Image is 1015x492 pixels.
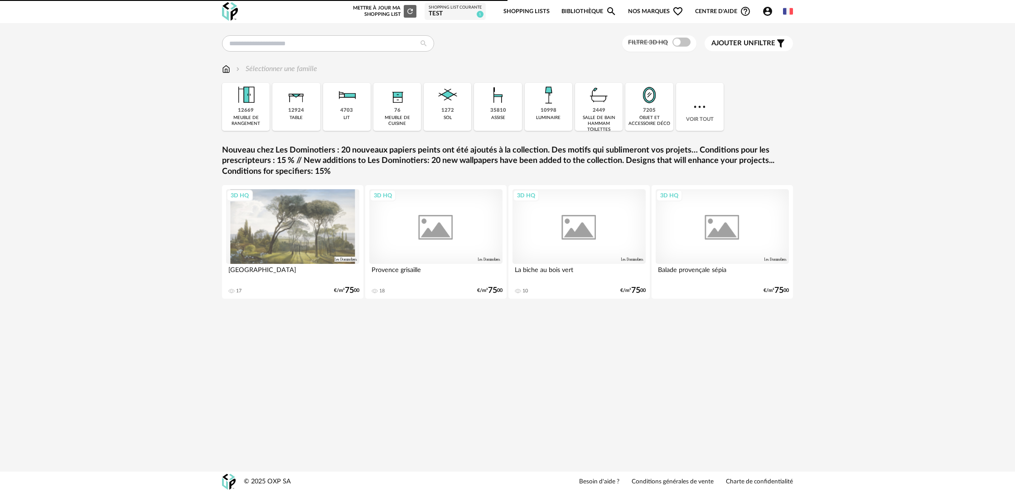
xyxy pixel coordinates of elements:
[628,1,683,22] span: Nos marques
[593,107,605,114] div: 2449
[222,64,230,74] img: svg+xml;base64,PHN2ZyB3aWR0aD0iMTYiIGhlaWdodD0iMTciIHZpZXdCb3g9IjAgMCAxNiAxNyIgZmlsbD0ibm9uZSIgeG...
[236,288,242,294] div: 17
[764,287,789,294] div: €/m² 00
[441,107,454,114] div: 1272
[343,115,350,121] div: lit
[477,287,503,294] div: €/m² 00
[522,288,528,294] div: 10
[628,39,668,46] span: Filtre 3D HQ
[536,115,561,121] div: luminaire
[225,115,267,127] div: meuble de rangement
[222,145,793,177] a: Nouveau chez Les Dominotiers : 20 nouveaux papiers peints ont été ajoutés à la collection. Des mo...
[345,287,354,294] span: 75
[351,5,416,18] div: Mettre à jour ma Shopping List
[429,5,482,18] a: Shopping List courante test 1
[365,185,507,299] a: 3D HQ Provence grisaille 18 €/m²7500
[643,107,656,114] div: 7205
[227,190,253,201] div: 3D HQ
[503,1,550,22] a: Shopping Lists
[406,9,414,14] span: Refresh icon
[385,83,410,107] img: Rangement.png
[234,64,317,74] div: Sélectionner une famille
[340,107,353,114] div: 4703
[587,83,611,107] img: Salle%20de%20bain.png
[508,185,650,299] a: 3D HQ La biche au bois vert 10 €/m²7500
[376,115,418,127] div: meuble de cuisine
[222,2,238,21] img: OXP
[711,39,775,48] span: filtre
[370,190,396,201] div: 3D HQ
[632,478,714,486] a: Conditions générales de vente
[226,264,359,282] div: [GEOGRAPHIC_DATA]
[334,287,359,294] div: €/m² 00
[429,5,482,10] div: Shopping List courante
[726,478,793,486] a: Charte de confidentialité
[695,6,751,17] span: Centre d'aideHelp Circle Outline icon
[491,115,505,121] div: assise
[762,6,777,17] span: Account Circle icon
[334,83,359,107] img: Literie.png
[477,11,483,18] span: 1
[290,115,303,121] div: table
[578,115,620,133] div: salle de bain hammam toilettes
[691,99,708,115] img: more.7b13dc1.svg
[536,83,561,107] img: Luminaire.png
[429,10,482,18] div: test
[513,190,539,201] div: 3D HQ
[222,474,236,490] img: OXP
[490,107,506,114] div: 35810
[288,107,304,114] div: 12924
[652,185,793,299] a: 3D HQ Balade provençale sépia €/m²7500
[234,83,258,107] img: Meuble%20de%20rangement.png
[444,115,452,121] div: sol
[541,107,556,114] div: 10998
[512,264,646,282] div: La biche au bois vert
[631,287,640,294] span: 75
[234,64,242,74] img: svg+xml;base64,PHN2ZyB3aWR0aD0iMTYiIGhlaWdodD0iMTYiIHZpZXdCb3g9IjAgMCAxNiAxNiIgZmlsbD0ibm9uZSIgeG...
[656,190,682,201] div: 3D HQ
[637,83,662,107] img: Miroir.png
[561,1,617,22] a: BibliothèqueMagnify icon
[369,264,503,282] div: Provence grisaille
[676,83,724,131] div: Voir tout
[579,478,619,486] a: Besoin d'aide ?
[486,83,510,107] img: Assise.png
[656,264,789,282] div: Balade provençale sépia
[238,107,254,114] div: 12669
[774,287,783,294] span: 75
[284,83,309,107] img: Table.png
[620,287,646,294] div: €/m² 00
[394,107,401,114] div: 76
[705,36,793,51] button: Ajouter unfiltre Filter icon
[606,6,617,17] span: Magnify icon
[379,288,385,294] div: 18
[672,6,683,17] span: Heart Outline icon
[222,185,363,299] a: 3D HQ [GEOGRAPHIC_DATA] 17 €/m²7500
[244,478,291,486] div: © 2025 OXP SA
[775,38,786,49] span: Filter icon
[435,83,460,107] img: Sol.png
[783,6,793,16] img: fr
[488,287,497,294] span: 75
[740,6,751,17] span: Help Circle Outline icon
[711,40,754,47] span: Ajouter un
[762,6,773,17] span: Account Circle icon
[628,115,670,127] div: objet et accessoire déco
